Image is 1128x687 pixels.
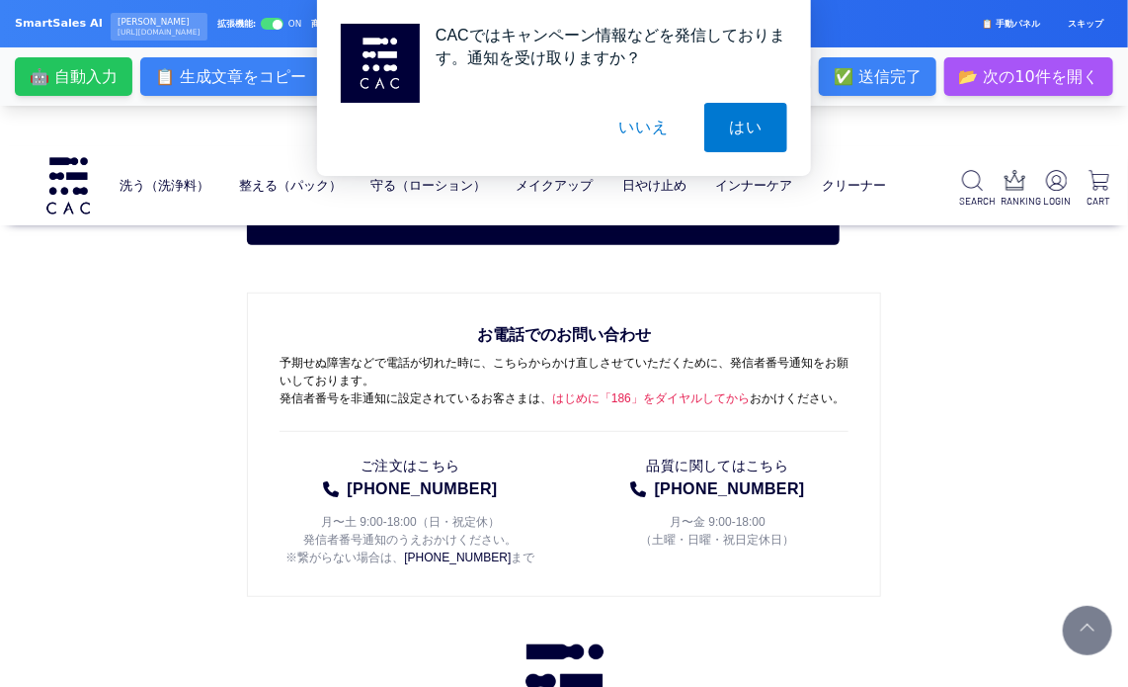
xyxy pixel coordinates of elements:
[622,163,686,208] a: 日やけ止め
[280,323,848,354] span: お電話でのお問い合わせ
[587,501,848,549] p: 月〜金 9:00-18:00 （土曜・日曜・祝日定休日）
[959,194,986,209] p: SEARCH
[552,391,750,405] span: はじめに「186」をダイヤルしてから
[1002,170,1028,209] a: RANKING
[716,163,793,208] a: インナーケア
[959,170,986,209] a: SEARCH
[822,163,886,208] a: クリーナー
[43,157,93,214] img: logo
[120,163,209,208] a: 洗う（洗浄料）
[1002,194,1028,209] p: RANKING
[239,163,342,208] a: 整える（パック）
[420,24,787,69] div: CACではキャンペーン情報などを発信しております。通知を受け取りますか？
[704,103,787,152] button: はい
[595,103,693,152] button: いいえ
[1043,170,1070,209] a: LOGIN
[370,163,486,208] a: 守る（ローション）
[1086,170,1112,209] a: CART
[280,501,541,566] p: 月〜土 9:00-18:00（日・祝定休） 発信者番号通知のうえおかけください。 ※繋がらない場合は、 まで
[1043,194,1070,209] p: LOGIN
[516,163,593,208] a: メイクアップ
[341,24,420,103] img: notification icon
[1086,194,1112,209] p: CART
[280,323,848,432] p: 予期せぬ障害などで電話が切れた時に、こちらからかけ直しさせていただくために、発信者番号通知をお願いしております。 発信者番号を非通知に設定されているお客さまは、 おかけください。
